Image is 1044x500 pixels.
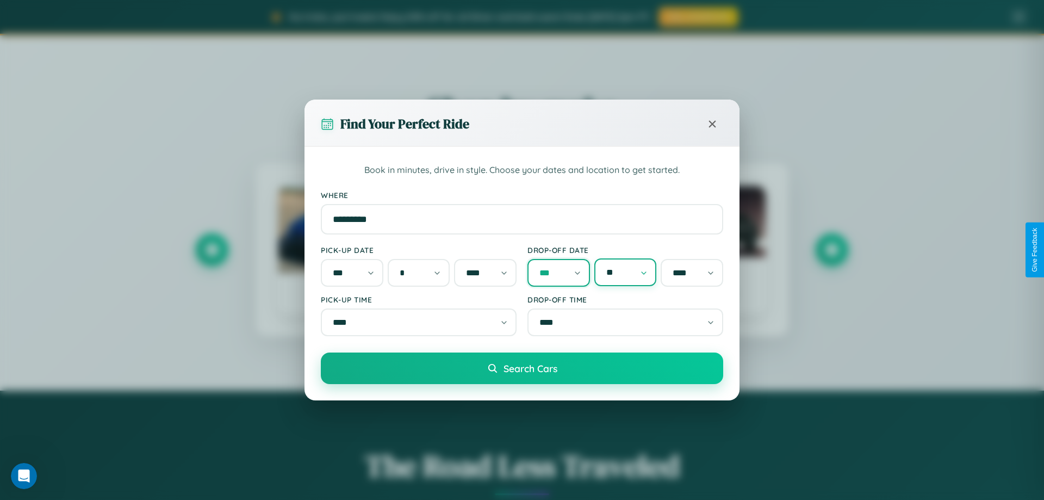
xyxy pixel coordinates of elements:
label: Pick-up Date [321,245,517,255]
label: Where [321,190,723,200]
p: Book in minutes, drive in style. Choose your dates and location to get started. [321,163,723,177]
label: Drop-off Date [527,245,723,255]
span: Search Cars [504,362,557,374]
label: Pick-up Time [321,295,517,304]
button: Search Cars [321,353,723,384]
label: Drop-off Time [527,295,723,304]
h3: Find Your Perfect Ride [340,115,469,133]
